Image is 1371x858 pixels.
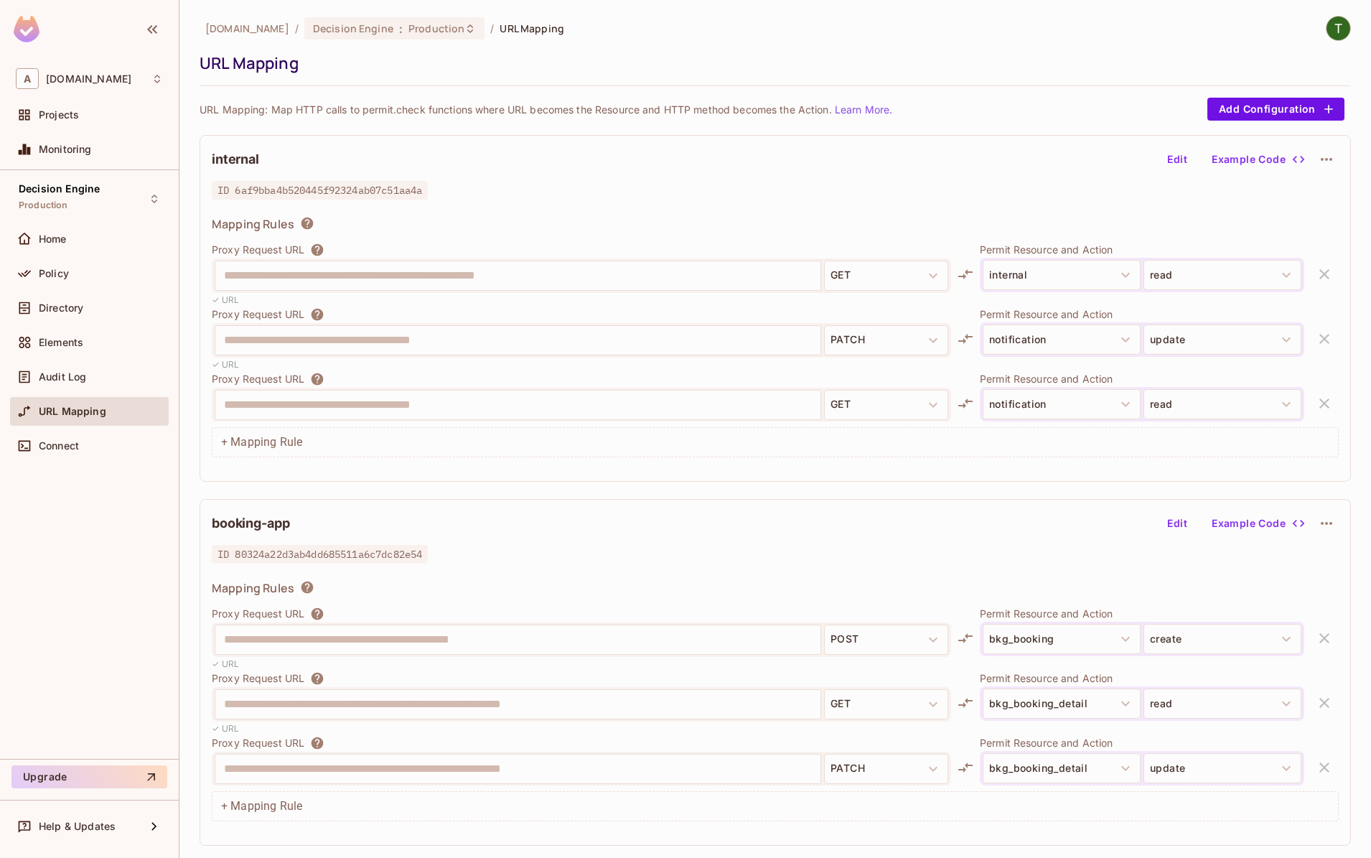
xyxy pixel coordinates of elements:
[1143,624,1301,654] button: create
[212,515,289,532] h2: booking-app
[212,293,240,307] p: ✓ URL
[212,791,1339,821] div: + Mapping Rule
[212,243,304,257] p: Proxy Request URL
[983,325,1141,355] button: notification
[19,183,100,195] span: Decision Engine
[824,625,948,655] button: POST
[980,607,1304,620] p: Permit Resource and Action
[398,23,403,34] span: :
[980,372,1304,386] p: Permit Resource and Action
[983,389,1141,419] button: notification
[1207,98,1344,121] button: Add Configuration
[39,440,79,452] span: Connect
[39,821,116,832] span: Help & Updates
[824,689,948,719] button: GET
[1143,260,1301,290] button: read
[983,624,1141,654] button: bkg_booking
[39,302,83,314] span: Directory
[983,260,1141,290] button: internal
[980,671,1304,685] p: Permit Resource and Action
[824,390,948,420] button: GET
[835,103,892,116] a: Learn More.
[212,545,428,564] span: ID 80324a22d3ab4dd685511a6c7dc82e54
[1143,753,1301,783] button: update
[1143,389,1301,419] button: read
[39,371,86,383] span: Audit Log
[212,607,304,621] p: Proxy Request URL
[295,22,299,35] li: /
[313,22,393,35] span: Decision Engine
[212,307,304,322] p: Proxy Request URL
[1326,17,1350,40] img: Taha ÇEKEN
[983,689,1141,719] button: bkg_booking_detail
[980,243,1304,256] p: Permit Resource and Action
[212,722,240,735] p: ✓ URL
[11,765,167,788] button: Upgrade
[46,73,131,85] span: Workspace: abclojistik.com
[205,22,289,35] span: the active workspace
[980,736,1304,750] p: Permit Resource and Action
[824,754,948,784] button: PATCH
[14,16,39,42] img: SReyMgAAAABJRU5ErkJggg==
[212,580,294,596] span: Mapping Rules
[1154,148,1200,171] button: Edit
[212,181,428,200] span: ID 6af9bba4b520445f92324ab07c51aa4a
[39,233,67,245] span: Home
[1143,689,1301,719] button: read
[1154,512,1200,535] button: Edit
[39,109,79,121] span: Projects
[824,261,948,291] button: GET
[980,307,1304,321] p: Permit Resource and Action
[408,22,464,35] span: Production
[212,657,240,671] p: ✓ URL
[212,358,240,371] p: ✓ URL
[39,268,69,279] span: Policy
[500,22,563,35] span: URL Mapping
[200,52,1344,74] div: URL Mapping
[39,406,106,417] span: URL Mapping
[16,68,39,89] span: A
[1206,148,1309,171] button: Example Code
[39,144,92,155] span: Monitoring
[200,103,892,116] p: URL Mapping: Map HTTP calls to permit.check functions where URL becomes the Resource and HTTP met...
[490,22,494,35] li: /
[1143,325,1301,355] button: update
[212,216,294,232] span: Mapping Rules
[983,753,1141,783] button: bkg_booking_detail
[824,325,948,355] button: PATCH
[19,200,68,211] span: Production
[212,671,304,686] p: Proxy Request URL
[212,151,259,168] h2: internal
[1206,512,1309,535] button: Example Code
[39,337,83,348] span: Elements
[212,427,1339,457] div: + Mapping Rule
[212,372,304,386] p: Proxy Request URL
[212,736,304,750] p: Proxy Request URL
